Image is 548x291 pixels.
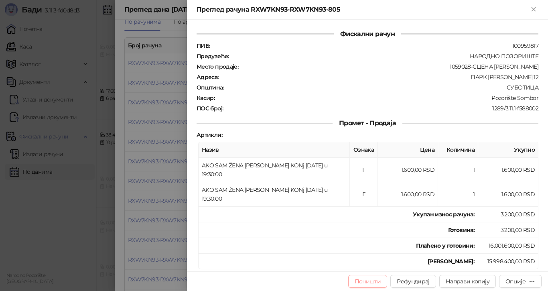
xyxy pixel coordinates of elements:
[199,158,350,182] td: AKO SAM ŽENA [PERSON_NAME] KONj [DATE] u 19:30:00
[378,182,438,207] td: 1.600,00 RSD
[529,5,538,14] button: Close
[428,258,475,265] strong: [PERSON_NAME]:
[478,207,538,222] td: 3.200,00 RSD
[390,275,436,288] button: Рефундирај
[197,42,210,49] strong: ПИБ :
[197,73,219,81] strong: Адреса :
[499,275,542,288] button: Опције
[215,94,539,102] div: Pozorište Sombor
[197,84,224,91] strong: Општина :
[478,142,538,158] th: Укупно
[478,158,538,182] td: 1.600,00 RSD
[505,278,526,285] div: Опције
[478,182,538,207] td: 1.600,00 RSD
[348,275,388,288] button: Поништи
[224,105,539,112] div: 1289/3.11.1-f588002
[230,53,539,60] div: НАРОДНО ПОЗОРИШТЕ
[219,73,539,81] div: ПАРК [PERSON_NAME] 12
[350,142,378,158] th: Ознака
[199,182,350,207] td: AKO SAM ŽENA [PERSON_NAME] KONj [DATE] u 19:30:00
[211,42,539,49] div: 100959817
[197,63,238,70] strong: Место продаје :
[438,182,478,207] td: 1
[439,275,496,288] button: Направи копију
[350,158,378,182] td: Г
[350,182,378,207] td: Г
[197,53,229,60] strong: Предузеће :
[378,158,438,182] td: 1.600,00 RSD
[478,254,538,269] td: 15.998.400,00 RSD
[199,142,350,158] th: Назив
[446,278,489,285] span: Направи копију
[197,5,529,14] div: Преглед рачуна RXW7KN93-RXW7KN93-805
[478,222,538,238] td: 3.200,00 RSD
[438,142,478,158] th: Количина
[413,211,475,218] strong: Укупан износ рачуна :
[197,131,222,138] strong: Артикли :
[438,158,478,182] td: 1
[225,84,539,91] div: СУБОТИЦА
[239,63,539,70] div: 1059028-СЦЕНА [PERSON_NAME]
[333,119,402,127] span: Промет - Продаја
[478,238,538,254] td: 16.001.600,00 RSD
[197,94,215,102] strong: Касир :
[416,242,475,249] strong: Плаћено у готовини:
[197,105,223,112] strong: ПОС број :
[334,30,401,38] span: Фискални рачун
[378,142,438,158] th: Цена
[448,226,475,234] strong: Готовина :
